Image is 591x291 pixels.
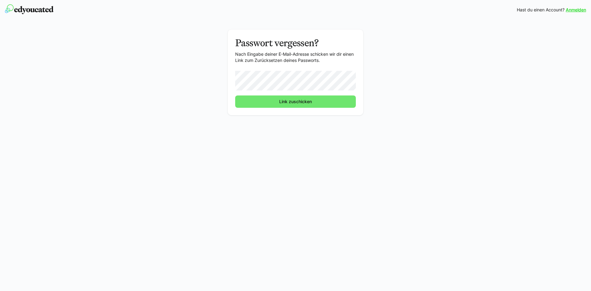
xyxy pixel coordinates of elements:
p: Nach Eingabe deiner E-Mail-Adresse schicken wir dir einen Link zum Zurücksetzen deines Passworts. [235,51,356,63]
h3: Passwort vergessen? [235,37,356,49]
button: Link zuschicken [235,95,356,108]
img: edyoucated [5,4,54,14]
span: Hast du einen Account? [517,7,565,13]
a: Anmelden [566,7,586,13]
span: Link zuschicken [278,99,313,105]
